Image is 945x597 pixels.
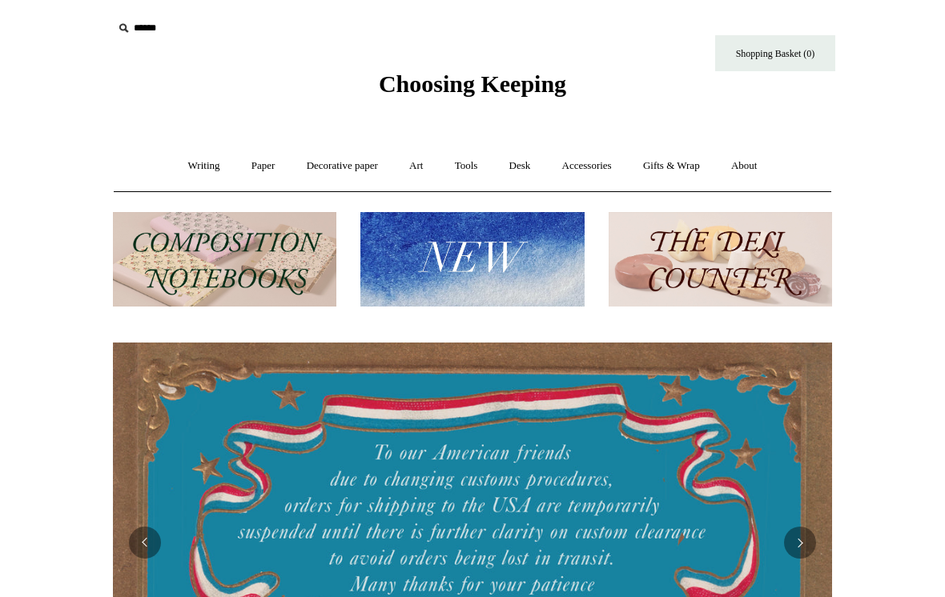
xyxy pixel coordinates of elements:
[548,145,626,187] a: Accessories
[629,145,714,187] a: Gifts & Wrap
[113,212,336,307] img: 202302 Composition ledgers.jpg__PID:69722ee6-fa44-49dd-a067-31375e5d54ec
[129,527,161,559] button: Previous
[395,145,437,187] a: Art
[379,83,566,94] a: Choosing Keeping
[292,145,392,187] a: Decorative paper
[609,212,832,307] img: The Deli Counter
[174,145,235,187] a: Writing
[495,145,545,187] a: Desk
[784,527,816,559] button: Next
[715,35,835,71] a: Shopping Basket (0)
[360,212,584,307] img: New.jpg__PID:f73bdf93-380a-4a35-bcfe-7823039498e1
[379,70,566,97] span: Choosing Keeping
[717,145,772,187] a: About
[440,145,493,187] a: Tools
[237,145,290,187] a: Paper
